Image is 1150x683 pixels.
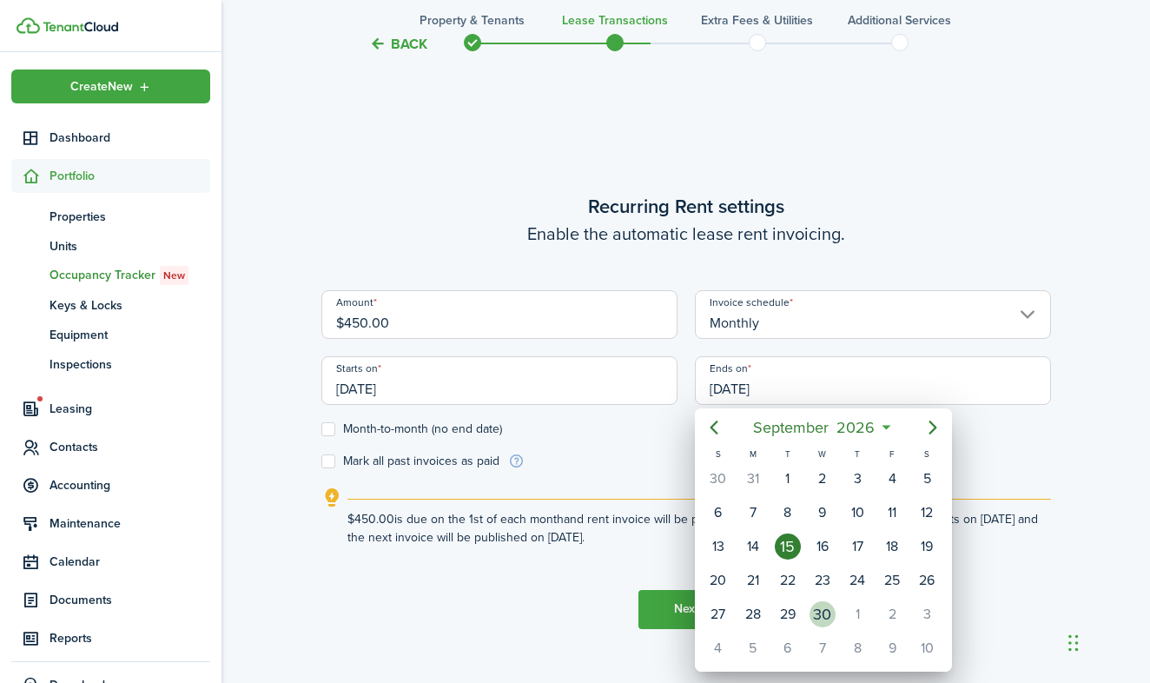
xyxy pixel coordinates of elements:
div: W [805,447,840,461]
div: Friday, October 2, 2026 [879,601,905,627]
div: S [701,447,736,461]
div: Wednesday, September 30, 2026 [810,601,836,627]
div: Wednesday, October 7, 2026 [810,635,836,661]
div: Saturday, September 26, 2026 [914,567,940,593]
div: Sunday, September 13, 2026 [705,534,731,560]
div: Friday, September 18, 2026 [879,534,905,560]
div: Monday, September 7, 2026 [740,500,766,526]
div: Wednesday, September 9, 2026 [810,500,836,526]
div: Sunday, September 27, 2026 [705,601,731,627]
div: Sunday, September 20, 2026 [705,567,731,593]
div: M [736,447,770,461]
div: Tuesday, September 1, 2026 [775,466,801,492]
div: Wednesday, September 23, 2026 [810,567,836,593]
div: S [909,447,944,461]
div: Tuesday, October 6, 2026 [775,635,801,661]
div: Sunday, October 4, 2026 [705,635,731,661]
div: Tuesday, September 22, 2026 [775,567,801,593]
div: Monday, September 21, 2026 [740,567,766,593]
div: T [770,447,805,461]
div: Saturday, October 3, 2026 [914,601,940,627]
div: Wednesday, September 2, 2026 [810,466,836,492]
div: Friday, September 4, 2026 [879,466,905,492]
div: Friday, October 9, 2026 [879,635,905,661]
div: F [875,447,909,461]
mbsc-button: September2026 [743,412,886,443]
div: Thursday, September 17, 2026 [844,534,870,560]
div: Saturday, September 19, 2026 [914,534,940,560]
div: Saturday, October 10, 2026 [914,635,940,661]
span: 2026 [833,412,879,443]
div: Monday, October 5, 2026 [740,635,766,661]
div: Friday, September 11, 2026 [879,500,905,526]
span: September [750,412,833,443]
div: Monday, August 31, 2026 [740,466,766,492]
mbsc-button: Previous page [697,410,731,445]
div: Monday, September 14, 2026 [740,534,766,560]
div: Wednesday, September 16, 2026 [810,534,836,560]
div: Sunday, August 30, 2026 [705,466,731,492]
div: Monday, September 28, 2026 [740,601,766,627]
div: Tuesday, September 29, 2026 [775,601,801,627]
div: Thursday, September 3, 2026 [844,466,870,492]
div: Saturday, September 5, 2026 [914,466,940,492]
mbsc-button: Next page [915,410,950,445]
div: Sunday, September 6, 2026 [705,500,731,526]
div: Tuesday, September 15, 2026 [775,534,801,560]
div: Thursday, October 1, 2026 [844,601,870,627]
div: Thursday, September 24, 2026 [844,567,870,593]
div: Thursday, September 10, 2026 [844,500,870,526]
div: Thursday, October 8, 2026 [844,635,870,661]
div: Saturday, September 12, 2026 [914,500,940,526]
div: T [840,447,875,461]
div: Friday, September 25, 2026 [879,567,905,593]
div: Tuesday, September 8, 2026 [775,500,801,526]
